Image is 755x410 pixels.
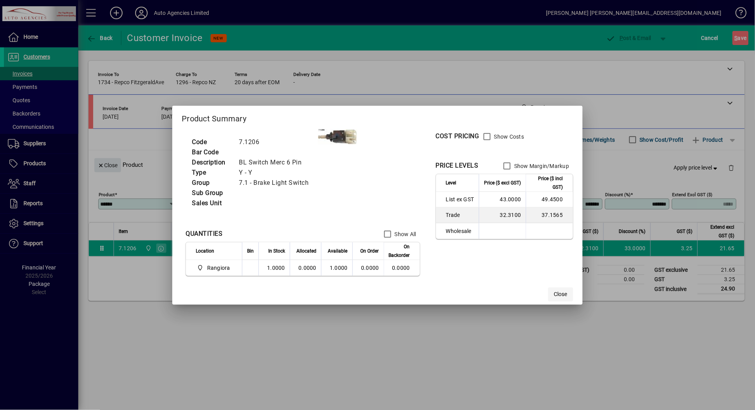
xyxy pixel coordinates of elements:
[235,157,318,168] td: BL Switch Merc 6 Pin
[361,247,379,255] span: On Order
[188,188,235,198] td: Sub Group
[235,168,318,178] td: Y - Y
[361,265,379,271] span: 0.0000
[188,137,235,147] td: Code
[188,147,235,157] td: Bar Code
[318,129,357,144] img: contain
[513,162,569,170] label: Show Margin/Markup
[290,260,321,276] td: 0.0000
[493,133,524,141] label: Show Costs
[554,290,567,298] span: Close
[186,229,222,238] div: QUANTITIES
[384,260,420,276] td: 0.0000
[235,137,318,147] td: 7.1206
[446,227,474,235] span: Wholesale
[321,260,352,276] td: 1.0000
[196,247,214,255] span: Location
[188,198,235,208] td: Sales Unit
[393,230,416,238] label: Show All
[548,287,573,302] button: Close
[479,192,526,208] td: 43.0000
[446,179,457,187] span: Level
[196,263,233,273] span: Rangiora
[188,168,235,178] td: Type
[207,264,230,272] span: Rangiora
[389,242,410,260] span: On Backorder
[268,247,285,255] span: In Stock
[247,247,254,255] span: Bin
[446,211,474,219] span: Trade
[258,260,290,276] td: 1.0000
[479,208,526,223] td: 32.3100
[296,247,316,255] span: Allocated
[484,179,521,187] span: Price ($ excl GST)
[446,195,474,203] span: List ex GST
[172,106,582,128] h2: Product Summary
[328,247,348,255] span: Available
[235,178,318,188] td: 7.1 - Brake Light Switch
[526,192,573,208] td: 49.4500
[188,157,235,168] td: Description
[436,161,479,170] div: PRICE LEVELS
[526,208,573,223] td: 37.1565
[531,174,563,191] span: Price ($ incl GST)
[436,132,479,141] div: COST PRICING
[188,178,235,188] td: Group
